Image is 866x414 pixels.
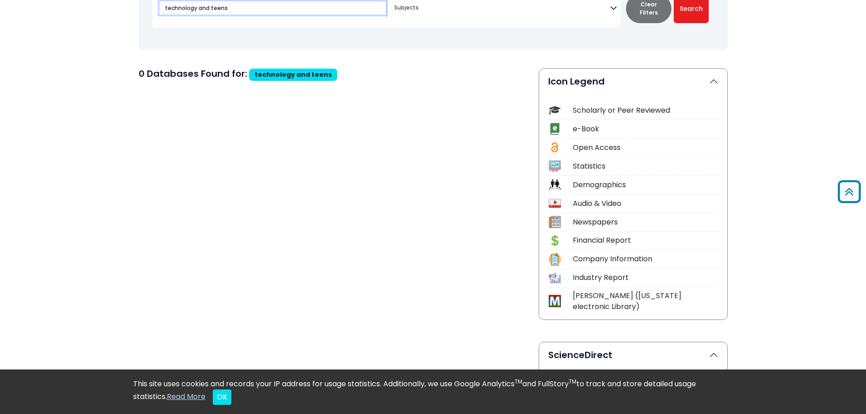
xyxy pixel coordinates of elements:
[539,342,727,368] button: ScienceDirect
[133,379,733,405] div: This site uses cookies and records your IP address for usage statistics. Additionally, we use Goo...
[255,70,332,79] span: technology and teens
[213,389,231,405] button: Close
[539,69,727,94] button: Icon Legend
[549,160,561,172] img: Icon Statistics
[573,161,718,172] div: Statistics
[515,378,522,385] sup: TM
[549,123,561,135] img: Icon e-Book
[549,104,561,116] img: Icon Scholarly or Peer Reviewed
[549,253,561,265] img: Icon Company Information
[573,124,718,135] div: e-Book
[573,254,718,264] div: Company Information
[549,295,561,307] img: Icon MeL (Michigan electronic Library)
[573,105,718,116] div: Scholarly or Peer Reviewed
[573,180,718,190] div: Demographics
[835,184,864,199] a: Back to Top
[573,290,718,312] div: [PERSON_NAME] ([US_STATE] electronic Library)
[549,234,561,247] img: Icon Financial Report
[139,67,247,80] span: 0 Databases Found for:
[394,5,610,12] textarea: Search
[549,216,561,228] img: Icon Newspapers
[573,235,718,246] div: Financial Report
[160,1,386,15] input: Search database by title or keyword
[573,272,718,283] div: Industry Report
[549,179,561,191] img: Icon Demographics
[573,142,718,153] div: Open Access
[549,141,561,154] img: Icon Open Access
[573,217,718,228] div: Newspapers
[549,197,561,209] img: Icon Audio & Video
[167,391,205,402] a: Read More
[569,378,576,385] sup: TM
[573,198,718,209] div: Audio & Video
[549,272,561,284] img: Icon Industry Report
